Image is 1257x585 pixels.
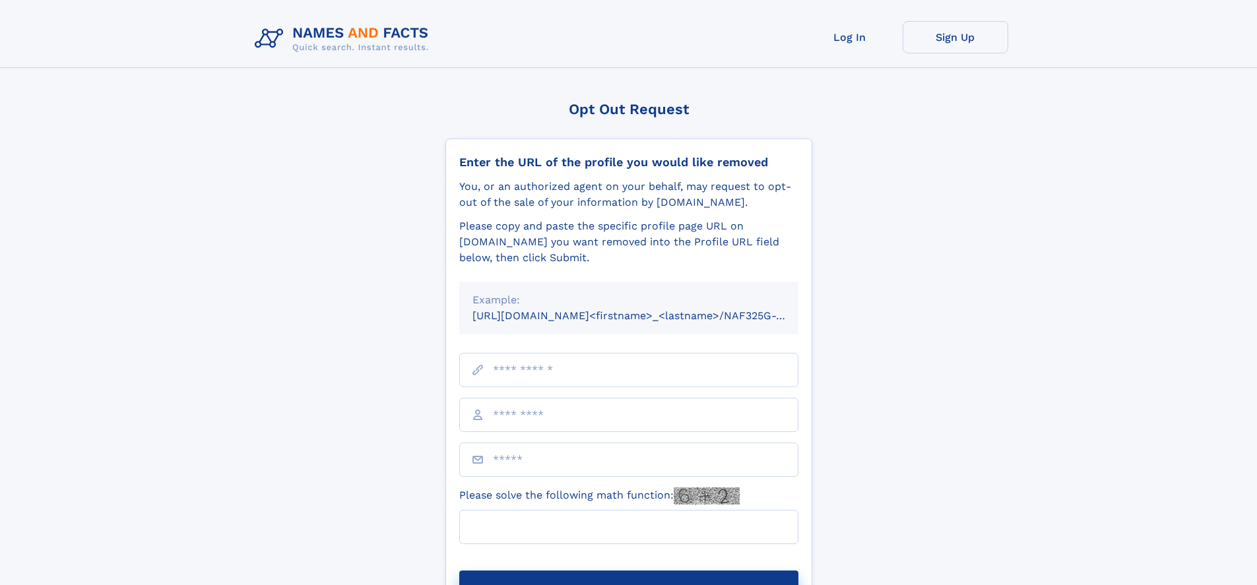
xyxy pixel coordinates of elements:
[472,292,785,308] div: Example:
[459,218,798,266] div: Please copy and paste the specific profile page URL on [DOMAIN_NAME] you want removed into the Pr...
[459,155,798,169] div: Enter the URL of the profile you would like removed
[459,179,798,210] div: You, or an authorized agent on your behalf, may request to opt-out of the sale of your informatio...
[472,309,823,322] small: [URL][DOMAIN_NAME]<firstname>_<lastname>/NAF325G-xxxxxxxx
[249,21,439,57] img: Logo Names and Facts
[903,21,1008,53] a: Sign Up
[459,487,740,505] label: Please solve the following math function:
[445,101,812,117] div: Opt Out Request
[797,21,903,53] a: Log In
